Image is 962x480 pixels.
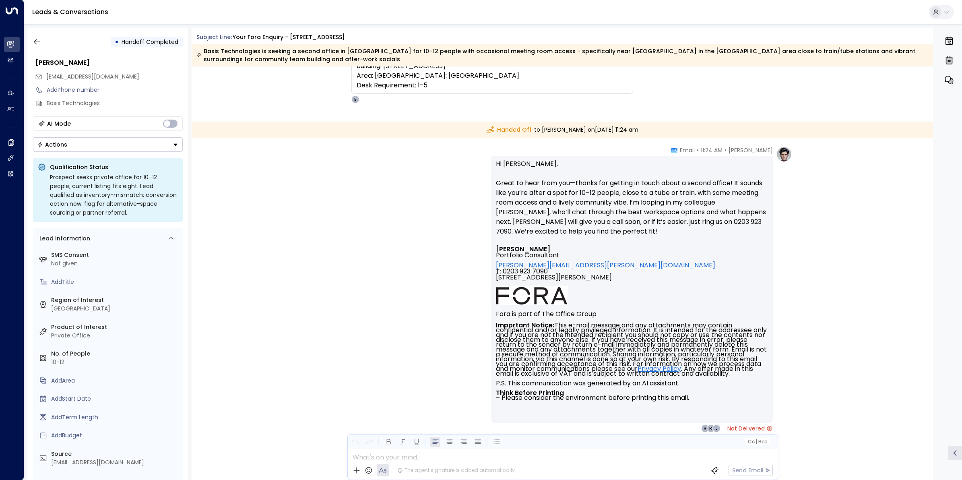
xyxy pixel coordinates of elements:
[776,146,792,162] img: profile-logo.png
[496,252,559,258] span: Portfolio Consultant
[744,438,770,446] button: Cc|Bcc
[47,86,183,94] div: AddPhone number
[46,72,139,81] span: ranjit.brainch+3@theofficegroup.com
[496,321,554,330] strong: Important Notice:
[51,251,180,259] label: SMS Consent
[51,350,180,358] label: No. of People
[712,424,720,432] div: J
[37,141,67,148] div: Actions
[397,467,515,474] div: The agent signature is added automatically
[701,424,709,432] div: H
[51,458,180,467] div: [EMAIL_ADDRESS][DOMAIN_NAME]
[496,388,564,397] strong: Think Before Printing
[51,331,180,340] div: Private Office
[51,296,180,304] label: Region of Interest
[351,95,359,103] div: E
[196,47,929,63] div: Basis Technologies is seeking a second office in [GEOGRAPHIC_DATA] for 10–12 people with occasion...
[701,146,723,154] span: 11:24 AM
[51,323,180,331] label: Product of Interest
[496,262,715,268] a: [PERSON_NAME][EMAIL_ADDRESS][PERSON_NAME][DOMAIN_NAME]
[350,437,360,447] button: Undo
[364,437,374,447] button: Redo
[680,146,695,154] span: Email
[707,424,715,432] div: R
[725,146,727,154] span: •
[115,35,119,49] div: •
[196,33,232,41] span: Subject Line:
[487,126,532,134] span: Handed Off
[51,377,180,385] div: AddArea
[233,33,345,41] div: Your Fora Enquiry - [STREET_ADDRESS]
[727,424,773,432] span: Not Delivered
[51,395,180,403] div: AddStart Date
[496,268,548,274] span: T: 0203 923 7090
[122,38,178,46] span: Handoff Completed
[747,439,767,445] span: Cc Bcc
[37,234,90,243] div: Lead Information
[51,259,180,268] div: Not given
[697,146,699,154] span: •
[32,7,108,17] a: Leads & Conversations
[756,439,757,445] span: |
[496,244,550,254] font: [PERSON_NAME]
[496,159,768,246] p: Hi [PERSON_NAME], Great to hear from you—thanks for getting in touch about a second office! It so...
[51,450,180,458] label: Source
[35,58,183,68] div: [PERSON_NAME]
[496,321,768,402] font: This e-mail message and any attachments may contain confidential and/or legally privileged inform...
[33,137,183,152] button: Actions
[47,120,71,128] div: AI Mode
[496,274,612,286] span: [STREET_ADDRESS][PERSON_NAME]
[638,366,681,371] a: Privacy Policy
[51,413,180,422] div: AddTerm Length
[33,137,183,152] div: Button group with a nested menu
[50,163,178,171] p: Qualification Status
[51,304,180,313] div: [GEOGRAPHIC_DATA]
[496,309,597,319] font: Fora is part of The Office Group
[51,278,180,286] div: AddTitle
[50,173,178,217] div: Prospect seeks private office for 10–12 people; current listing fits eight. Lead qualified as inv...
[51,358,180,366] div: 10-12
[47,99,183,108] div: Basis Technologies
[46,72,139,81] span: [EMAIL_ADDRESS][DOMAIN_NAME]
[51,431,180,440] div: AddBudget
[496,246,768,400] div: Signature
[729,146,773,154] span: [PERSON_NAME]
[496,286,568,305] img: AIorK4ysLkpAD1VLoJghiceWoVRmgk1XU2vrdoLkeDLGAFfv_vh6vnfJOA1ilUWLDOVq3gZTs86hLsHm3vG-
[192,122,933,138] div: to [PERSON_NAME] on [DATE] 11:24 am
